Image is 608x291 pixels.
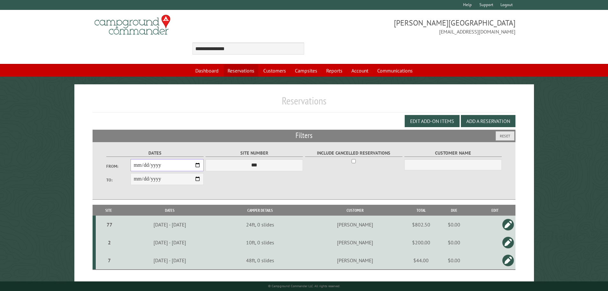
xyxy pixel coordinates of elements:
[291,65,321,77] a: Campsites
[218,216,302,234] td: 24ft, 0 slides
[98,221,121,228] div: 77
[96,205,122,216] th: Site
[218,234,302,251] td: 10ft, 0 slides
[405,115,460,127] button: Edit Add-on Items
[106,177,131,183] label: To:
[302,234,408,251] td: [PERSON_NAME]
[123,257,217,264] div: [DATE] - [DATE]
[373,65,417,77] a: Communications
[224,65,258,77] a: Reservations
[474,205,515,216] th: Edit
[106,163,131,169] label: From:
[302,216,408,234] td: [PERSON_NAME]
[302,251,408,270] td: [PERSON_NAME]
[322,65,346,77] a: Reports
[348,65,372,77] a: Account
[302,205,408,216] th: Customer
[305,149,402,157] label: Include Cancelled Reservations
[206,149,303,157] label: Site Number
[461,115,515,127] button: Add a Reservation
[496,131,514,141] button: Reset
[123,221,217,228] div: [DATE] - [DATE]
[93,12,172,37] img: Campground Commander
[408,216,434,234] td: $802.50
[93,95,516,112] h1: Reservations
[106,149,204,157] label: Dates
[268,284,340,288] small: © Campground Commander LLC. All rights reserved.
[122,205,218,216] th: Dates
[98,257,121,264] div: 7
[98,239,121,246] div: 2
[218,251,302,270] td: 48ft, 0 slides
[191,65,222,77] a: Dashboard
[93,130,516,142] h2: Filters
[259,65,290,77] a: Customers
[434,216,474,234] td: $0.00
[408,251,434,270] td: $44.00
[434,234,474,251] td: $0.00
[404,149,502,157] label: Customer Name
[408,234,434,251] td: $200.00
[434,205,474,216] th: Due
[123,239,217,246] div: [DATE] - [DATE]
[304,18,516,35] span: [PERSON_NAME][GEOGRAPHIC_DATA] [EMAIL_ADDRESS][DOMAIN_NAME]
[434,251,474,270] td: $0.00
[218,205,302,216] th: Camper Details
[408,205,434,216] th: Total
